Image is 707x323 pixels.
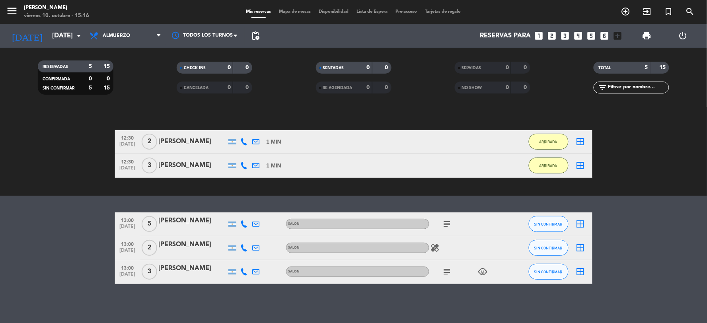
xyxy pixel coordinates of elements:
i: search [686,7,695,16]
i: looks_3 [560,31,571,41]
span: RE AGENDADA [323,86,353,90]
strong: 15 [660,65,668,70]
i: exit_to_app [643,7,652,16]
i: add_box [613,31,623,41]
span: Mapa de mesas [275,10,315,14]
div: [PERSON_NAME] [24,4,89,12]
i: subject [442,219,452,229]
strong: 0 [524,65,528,70]
span: [DATE] [118,224,138,233]
button: SIN CONFIRMAR [529,264,569,280]
i: power_settings_new [678,31,688,41]
button: SIN CONFIRMAR [529,216,569,232]
i: healing [430,243,440,253]
span: 2 [142,134,157,150]
strong: 0 [246,85,251,90]
i: menu [6,5,18,17]
span: SALON [288,246,300,249]
span: SALON [288,270,300,273]
span: SERVIDAS [462,66,481,70]
span: 12:30 [118,133,138,142]
span: 12:30 [118,157,138,166]
strong: 0 [367,65,370,70]
i: looks_5 [586,31,597,41]
strong: 0 [228,85,231,90]
i: border_all [576,267,585,276]
span: Disponibilidad [315,10,353,14]
button: ARRIBADA [529,158,569,173]
div: viernes 10. octubre - 15:16 [24,12,89,20]
i: looks_two [547,31,557,41]
strong: 15 [103,85,111,91]
div: [PERSON_NAME] [159,136,226,147]
i: border_all [576,219,585,229]
span: Mis reservas [242,10,275,14]
span: 1 MIN [267,161,281,170]
i: looks_6 [600,31,610,41]
div: [PERSON_NAME] [159,216,226,226]
strong: 0 [228,65,231,70]
strong: 0 [367,85,370,90]
i: subject [442,267,452,276]
span: Tarjetas de regalo [421,10,465,14]
i: border_all [576,161,585,170]
span: SIN CONFIRMAR [534,246,563,250]
div: [PERSON_NAME] [159,263,226,274]
span: CHECK INS [184,66,206,70]
i: filter_list [598,83,607,92]
span: ARRIBADA [540,140,557,144]
span: Lista de Espera [353,10,391,14]
span: [DATE] [118,272,138,281]
span: 5 [142,216,157,232]
strong: 0 [524,85,528,90]
span: 1 MIN [267,137,281,146]
span: SALON [288,222,300,226]
i: arrow_drop_down [74,31,84,41]
strong: 5 [89,85,92,91]
span: 2 [142,240,157,256]
i: looks_4 [573,31,584,41]
button: SIN CONFIRMAR [529,240,569,256]
i: child_care [478,267,488,276]
span: SIN CONFIRMAR [43,86,74,90]
div: LOG OUT [665,24,701,48]
span: ARRIBADA [540,163,557,168]
span: SIN CONFIRMAR [534,222,563,226]
strong: 0 [506,65,509,70]
div: [PERSON_NAME] [159,239,226,250]
span: SIN CONFIRMAR [534,270,563,274]
input: Filtrar por nombre... [607,83,669,92]
strong: 0 [246,65,251,70]
i: add_circle_outline [621,7,631,16]
strong: 0 [89,76,92,82]
span: 13:00 [118,239,138,248]
span: NO SHOW [462,86,482,90]
i: looks_one [534,31,544,41]
span: pending_actions [251,31,260,41]
i: border_all [576,137,585,146]
span: 13:00 [118,215,138,224]
i: border_all [576,243,585,253]
strong: 5 [89,64,92,69]
strong: 0 [107,76,111,82]
i: turned_in_not [664,7,674,16]
span: RESERVADAS [43,65,68,69]
span: 13:00 [118,263,138,272]
span: [DATE] [118,165,138,175]
strong: 0 [506,85,509,90]
span: Almuerzo [103,33,130,39]
button: ARRIBADA [529,134,569,150]
span: TOTAL [598,66,611,70]
strong: 0 [385,65,390,70]
span: print [642,31,651,41]
span: SENTADAS [323,66,344,70]
span: [DATE] [118,248,138,257]
span: [DATE] [118,142,138,151]
span: CONFIRMADA [43,77,70,81]
strong: 15 [103,64,111,69]
button: menu [6,5,18,19]
span: 3 [142,158,157,173]
span: Pre-acceso [391,10,421,14]
i: [DATE] [6,27,48,45]
strong: 5 [645,65,648,70]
